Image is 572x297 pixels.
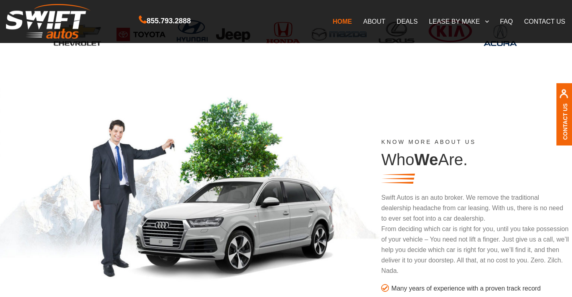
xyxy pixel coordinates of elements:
h3: Who Are. [381,145,468,193]
a: FAQ [494,13,519,30]
a: Contact Us [562,103,568,140]
a: LEASE BY MAKE [423,13,494,30]
h5: KNOW MORE ABOUT US [381,139,570,145]
img: Swift Autos [6,4,90,39]
a: ABOUT [357,13,391,30]
a: 855.793.2888 [139,18,191,25]
a: HOME [327,13,357,30]
a: CONTACT US [519,13,571,30]
span: 855.793.2888 [147,15,191,27]
img: contact us, iconuser [559,89,568,103]
a: DEALS [391,13,423,30]
p: Swift Autos is an auto broker. We remove the traditional dealership headache from car leasing. Wi... [381,193,570,224]
li: Many years of experience with a proven track record [391,284,570,293]
span: We [415,151,438,168]
p: From deciding which car is right for you, until you take possession of your vehicle – You need no... [381,224,570,276]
